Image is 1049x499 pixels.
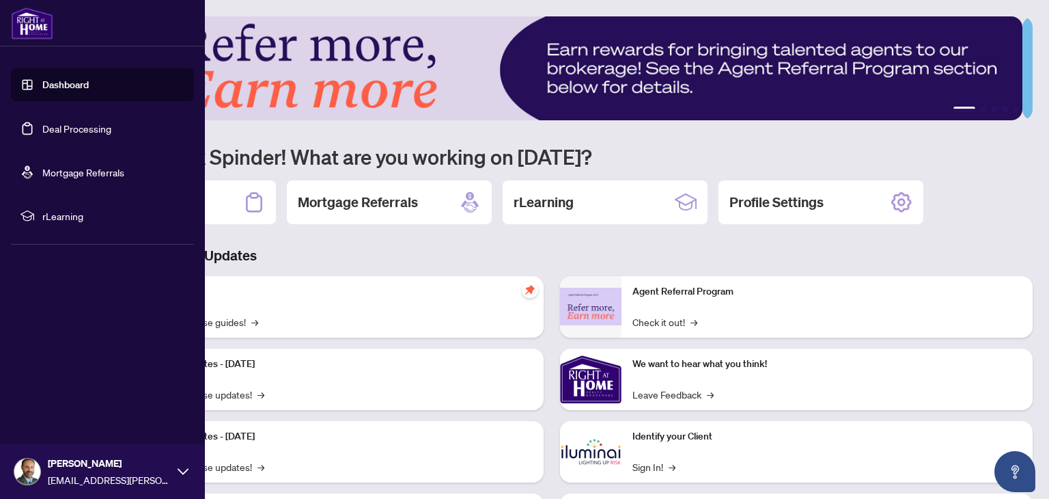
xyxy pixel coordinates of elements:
[632,357,1022,372] p: We want to hear what you think!
[632,284,1022,299] p: Agent Referral Program
[632,387,714,402] a: Leave Feedback→
[71,246,1033,265] h3: Brokerage & Industry Updates
[42,208,184,224] span: rLearning
[560,421,621,483] img: Identify your Client
[632,314,697,329] a: Check it out!→
[707,387,714,402] span: →
[981,107,986,112] button: 2
[42,166,124,178] a: Mortgage Referrals
[298,193,418,212] h2: Mortgage Referrals
[560,349,621,410] img: We want to hear what you think!
[143,429,533,444] p: Platform Updates - [DATE]
[729,193,824,212] h2: Profile Settings
[560,288,621,325] img: Agent Referral Program
[48,456,171,471] span: [PERSON_NAME]
[632,459,675,474] a: Sign In!→
[257,459,264,474] span: →
[71,144,1033,170] h1: Welcome back Spinder! What are you working on [DATE]?
[257,387,264,402] span: →
[1013,107,1019,112] button: 5
[1003,107,1008,112] button: 4
[143,284,533,299] p: Self-Help
[994,451,1035,492] button: Open asap
[632,429,1022,444] p: Identify your Client
[143,357,533,372] p: Platform Updates - [DATE]
[251,314,258,329] span: →
[14,459,40,485] img: Profile Icon
[522,282,538,298] span: pushpin
[992,107,997,112] button: 3
[669,459,675,474] span: →
[42,79,89,91] a: Dashboard
[71,16,1022,120] img: Slide 0
[953,107,975,112] button: 1
[42,122,111,135] a: Deal Processing
[514,193,574,212] h2: rLearning
[11,7,53,40] img: logo
[690,314,697,329] span: →
[48,472,171,487] span: [EMAIL_ADDRESS][PERSON_NAME][DOMAIN_NAME]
